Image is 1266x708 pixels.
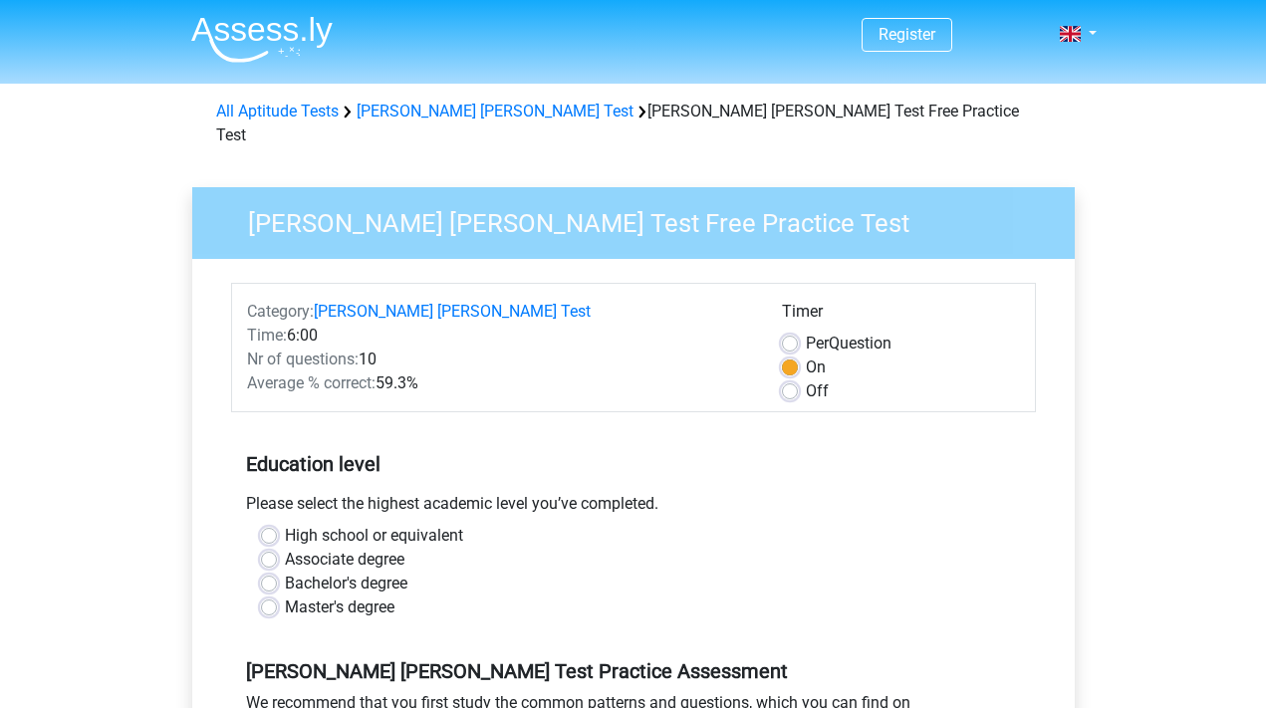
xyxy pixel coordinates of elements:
[285,548,404,572] label: Associate degree
[806,334,829,353] span: Per
[879,25,935,44] a: Register
[247,350,359,368] span: Nr of questions:
[314,302,591,321] a: [PERSON_NAME] [PERSON_NAME] Test
[285,524,463,548] label: High school or equivalent
[806,355,826,379] label: On
[806,379,829,403] label: Off
[285,572,407,595] label: Bachelor's degree
[224,200,1060,239] h3: [PERSON_NAME] [PERSON_NAME] Test Free Practice Test
[357,102,633,120] a: [PERSON_NAME] [PERSON_NAME] Test
[246,444,1021,484] h5: Education level
[232,348,767,371] div: 10
[247,326,287,345] span: Time:
[285,595,394,619] label: Master's degree
[232,371,767,395] div: 59.3%
[232,324,767,348] div: 6:00
[806,332,891,355] label: Question
[208,100,1059,147] div: [PERSON_NAME] [PERSON_NAME] Test Free Practice Test
[247,302,314,321] span: Category:
[247,373,376,392] span: Average % correct:
[216,102,339,120] a: All Aptitude Tests
[782,300,1020,332] div: Timer
[231,492,1036,524] div: Please select the highest academic level you’ve completed.
[191,16,333,63] img: Assessly
[246,659,1021,683] h5: [PERSON_NAME] [PERSON_NAME] Test Practice Assessment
